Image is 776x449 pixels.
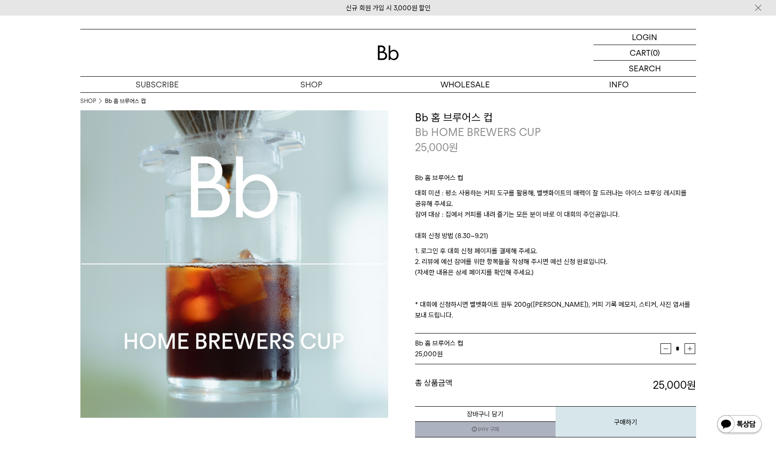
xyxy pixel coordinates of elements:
[234,77,388,92] a: SHOP
[660,343,671,354] button: 감소
[346,4,431,12] a: 신규 회원 가입 시 3,000원 할인
[415,246,696,321] p: 1. 로그인 후 대회 신청 페이지를 결제해 주세요. 2. 리뷰에 예선 참여를 위한 항목들을 작성해 주시면 예선 신청 완료입니다. (자세한 내용은 상세 페이지를 확인해 주세요....
[542,77,696,92] p: INFO
[388,77,542,92] p: WHOLESALE
[629,61,661,76] p: SEARCH
[378,45,399,60] img: 로고
[449,141,458,154] span: 원
[556,406,696,437] button: 구매하기
[415,125,696,140] p: Bb HOME BREWERS CUP
[415,349,660,359] div: 원
[651,45,660,60] p: (0)
[80,97,96,106] a: SHOP
[415,378,556,393] dt: 총 상품금액
[632,29,657,45] p: LOGIN
[105,97,145,106] li: Bb 홈 브루어스 컵
[415,231,696,246] p: 대회 신청 방법 (8.30~9.21)
[80,110,388,418] img: Bb 홈 브루어스 컵
[687,379,696,391] b: 원
[415,110,696,125] h3: Bb 홈 브루어스 컵
[415,350,437,358] strong: 25,000
[415,173,696,188] p: Bb 홈 브루어스 컵
[80,77,234,92] a: SUBSCRIBE
[653,379,696,391] strong: 25,000
[593,45,696,61] a: CART (0)
[415,421,556,437] a: 새창
[415,140,458,155] p: 25,000
[630,45,651,60] p: CART
[415,339,463,347] span: Bb 홈 브루어스 컵
[415,188,696,231] p: 대회 미션 : 평소 사용하는 커피 도구를 활용해, 벨벳화이트의 매력이 잘 드러나는 아이스 브루잉 레시피를 공유해 주세요. 참여 대상 : 집에서 커피를 내려 즐기는 모든 분이 ...
[415,406,556,422] button: 장바구니 담기
[593,29,696,45] a: LOGIN
[685,343,695,354] button: 증가
[716,414,763,436] img: 카카오톡 채널 1:1 채팅 버튼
